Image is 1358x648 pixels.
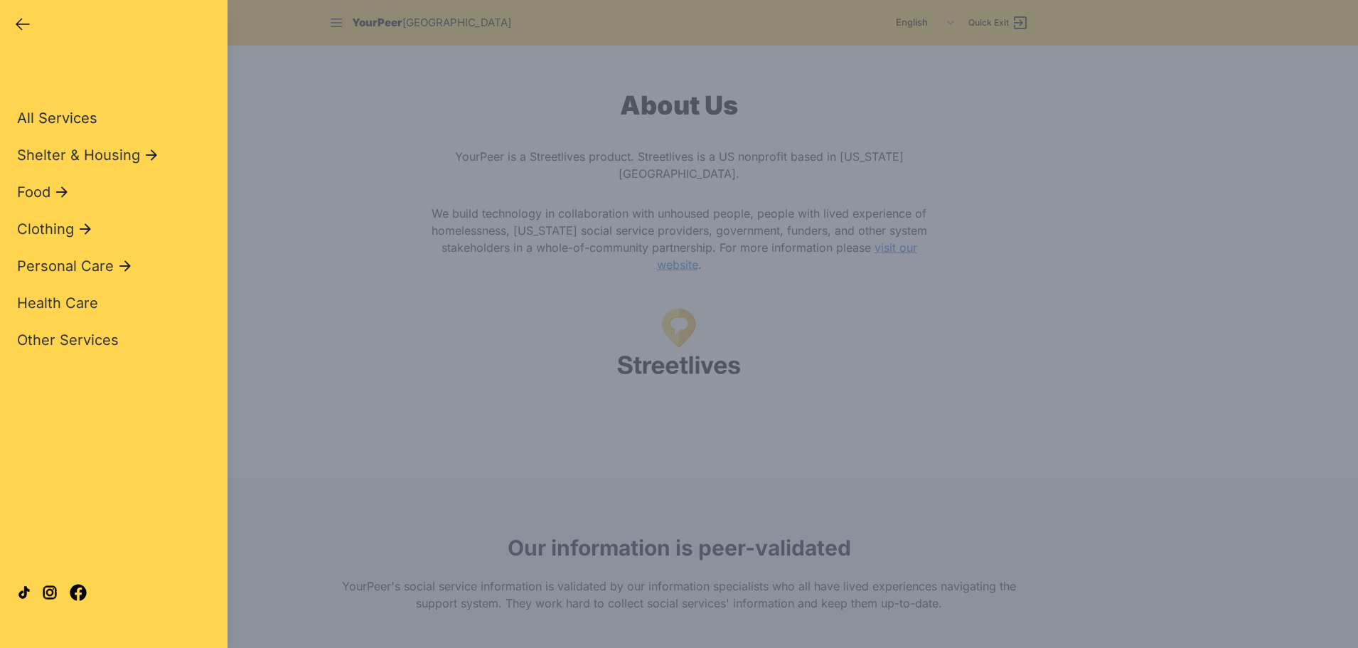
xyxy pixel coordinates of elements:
button: Shelter & Housing [17,145,160,165]
span: Shelter & Housing [17,145,140,165]
button: Food [17,182,70,202]
span: Clothing [17,219,74,239]
a: All Services [17,108,97,128]
span: Other Services [17,331,119,349]
span: Personal Care [17,256,114,276]
a: Health Care [17,293,98,313]
span: All Services [17,110,97,127]
span: Health Care [17,294,98,312]
a: Other Services [17,330,119,350]
button: Personal Care [17,256,134,276]
button: Clothing [17,219,94,239]
span: Food [17,182,50,202]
